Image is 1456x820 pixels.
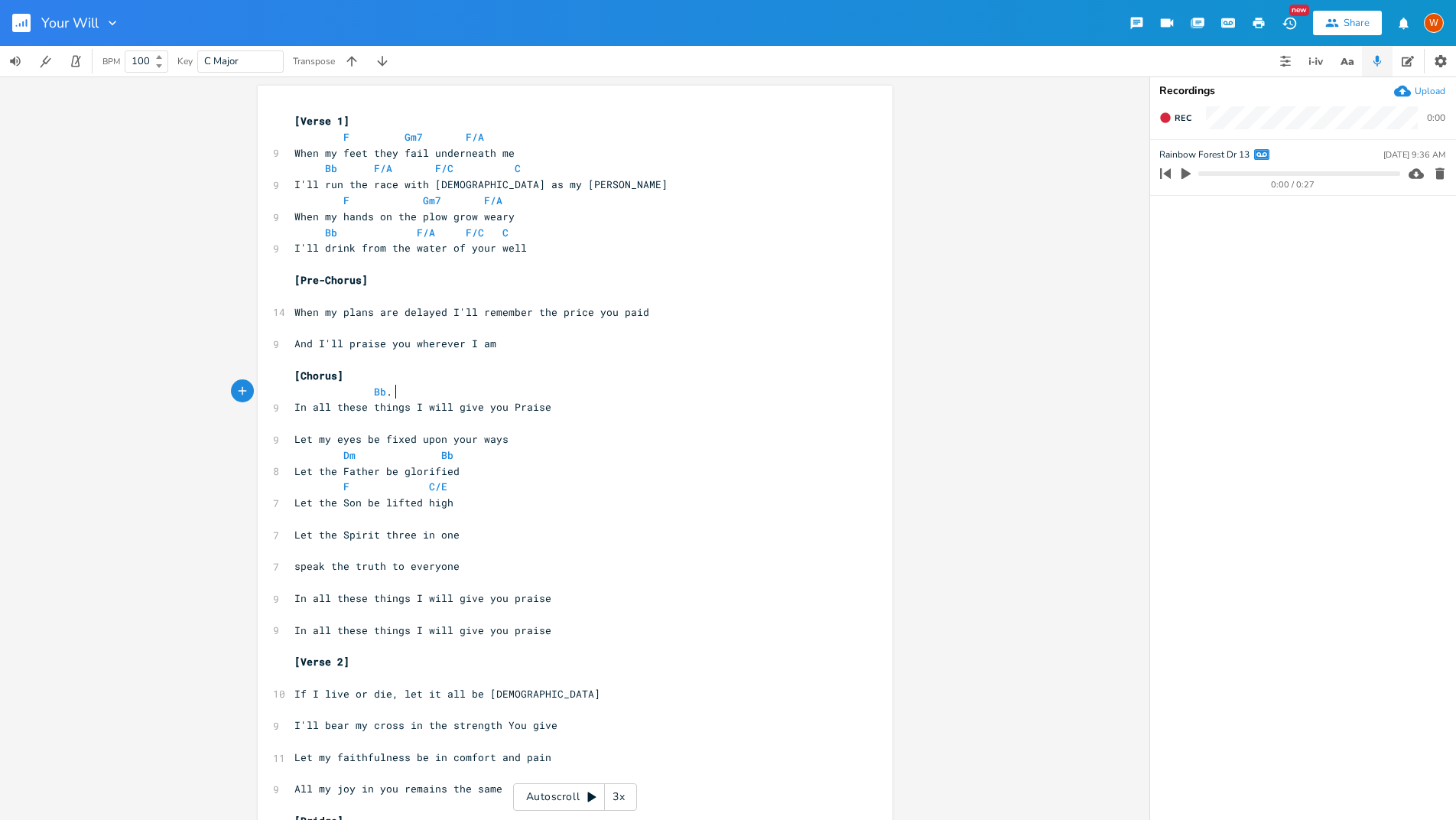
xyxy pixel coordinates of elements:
[484,194,502,207] span: F/A
[294,655,349,669] span: [Verse 2]
[294,718,557,732] span: I'll bear my cross in the strength You give
[294,369,343,382] span: [Chorus]
[1424,5,1444,41] button: W
[1415,85,1445,97] div: Upload
[1427,113,1445,122] div: 0:00
[294,177,668,191] span: I'll run the race with [DEMOGRAPHIC_DATA] as my [PERSON_NAME]
[294,337,496,350] span: And I'll praise you wherever I am
[1175,112,1191,124] span: Rec
[1424,13,1444,33] div: Worship Pastor
[435,161,453,175] span: F/C
[1289,5,1309,16] div: New
[294,782,502,796] span: All my joy in you remains the same
[429,480,447,493] span: C/E
[294,210,515,223] span: When my hands on the plow grow weary
[1274,9,1305,37] button: New
[294,400,551,414] span: In all these things I will give you Praise
[1186,181,1400,189] div: 0:00 / 0:27
[294,528,460,542] span: Let the Spirit three in one
[1344,16,1370,30] div: Share
[1313,11,1382,35] button: Share
[293,57,335,66] div: Transpose
[294,623,551,637] span: In all these things I will give you praise
[325,226,337,239] span: Bb
[513,783,637,811] div: Autoscroll
[294,114,349,128] span: [Verse 1]
[204,54,239,68] span: C Major
[515,161,521,175] span: C
[343,194,349,207] span: F
[1153,106,1198,130] button: Rec
[343,130,349,144] span: F
[294,464,460,478] span: Let the Father be glorified
[1159,148,1250,162] span: Rainbow Forest Dr 13
[417,226,435,239] span: F/A
[294,750,551,764] span: Let my faithfulness be in comfort and pain
[294,496,453,509] span: Let the Son be lifted high
[102,57,120,66] div: BPM
[177,57,193,66] div: Key
[41,16,99,30] span: Your Will
[294,687,600,701] span: If I live or die, let it all be [DEMOGRAPHIC_DATA]
[294,241,527,255] span: I'll drink from the water of your well
[605,783,632,811] div: 3x
[294,559,460,573] span: speak the truth to everyone
[1383,151,1445,159] div: [DATE] 9:36 AM
[294,591,551,605] span: In all these things I will give you praise
[1159,86,1447,96] div: Recordings
[294,146,515,160] span: When my feet they fail underneath me
[374,385,386,399] span: Bb
[325,161,337,175] span: Bb
[405,130,423,144] span: Gm7
[466,226,484,239] span: F/C
[423,194,441,207] span: Gm7
[343,448,356,462] span: Dm
[294,305,649,319] span: When my plans are delayed I'll remember the price you paid
[294,432,509,446] span: Let my eyes be fixed upon your ways
[294,273,368,287] span: [Pre-Chorus]
[466,130,484,144] span: F/A
[343,480,349,493] span: F
[441,448,453,462] span: Bb
[294,385,392,399] span: .
[502,226,509,239] span: C
[1394,83,1445,99] button: Upload
[374,161,392,175] span: F/A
